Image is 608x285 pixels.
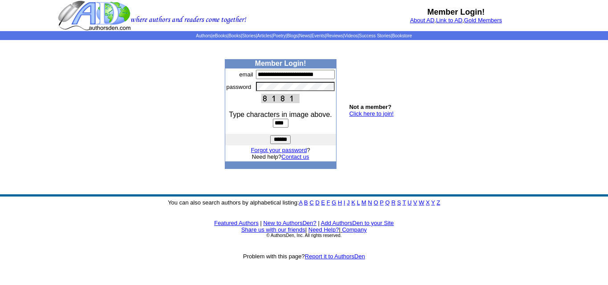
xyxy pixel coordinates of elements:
a: X [426,199,430,206]
a: U [408,199,412,206]
a: R [391,199,395,206]
font: password [227,84,251,90]
a: Articles [257,33,272,38]
font: | [305,226,307,233]
font: | [318,220,319,226]
a: Z [437,199,440,206]
a: V [413,199,417,206]
a: P [380,199,383,206]
a: N [368,199,372,206]
a: Forgot your password [251,147,307,153]
a: F [327,199,330,206]
a: I [344,199,345,206]
font: ? [251,147,310,153]
font: Type characters in image above. [229,111,332,118]
span: | | | | | | | | | | | | [196,33,412,38]
a: C [309,199,313,206]
font: © AuthorsDen, Inc. All rights reserved. [266,233,341,238]
a: About AD [410,17,434,24]
a: Featured Authors [214,220,259,226]
a: Q [385,199,389,206]
a: T [402,199,406,206]
a: Share us with our friends [241,226,305,233]
a: Poetry [273,33,286,38]
b: Member Login! [427,8,485,16]
a: Bookstore [392,33,412,38]
font: , , [410,17,502,24]
a: Contact us [281,153,309,160]
a: E [321,199,325,206]
a: New to AuthorsDen? [263,220,316,226]
font: You can also search authors by alphabetical listing: [168,199,440,206]
a: W [419,199,424,206]
a: News [299,33,310,38]
a: Events [312,33,325,38]
img: This Is CAPTCHA Image [261,94,300,103]
a: B [304,199,308,206]
font: Need help? [252,153,309,160]
a: Videos [344,33,357,38]
a: Authors [196,33,211,38]
a: M [361,199,366,206]
a: J [347,199,350,206]
a: O [374,199,378,206]
font: | [339,226,367,233]
a: K [351,199,355,206]
a: Blogs [287,33,298,38]
a: Company [342,226,367,233]
a: Add AuthorsDen to your Site [321,220,394,226]
font: Problem with this page? [243,253,365,260]
a: G [332,199,336,206]
a: H [338,199,342,206]
a: eBooks [212,33,227,38]
font: | [260,220,262,226]
a: Stories [242,33,256,38]
a: Click here to join! [349,110,394,117]
a: A [299,199,303,206]
a: Report it to AuthorsDen [305,253,365,260]
a: Need Help? [308,226,339,233]
a: Success Stories [359,33,391,38]
a: L [357,199,360,206]
a: Books [228,33,241,38]
a: Y [431,199,435,206]
b: Not a member? [349,104,392,110]
a: Reviews [326,33,343,38]
a: S [397,199,401,206]
font: email [239,71,253,78]
a: Gold Members [464,17,502,24]
a: D [315,199,319,206]
a: Link to AD [436,17,462,24]
b: Member Login! [255,60,306,67]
